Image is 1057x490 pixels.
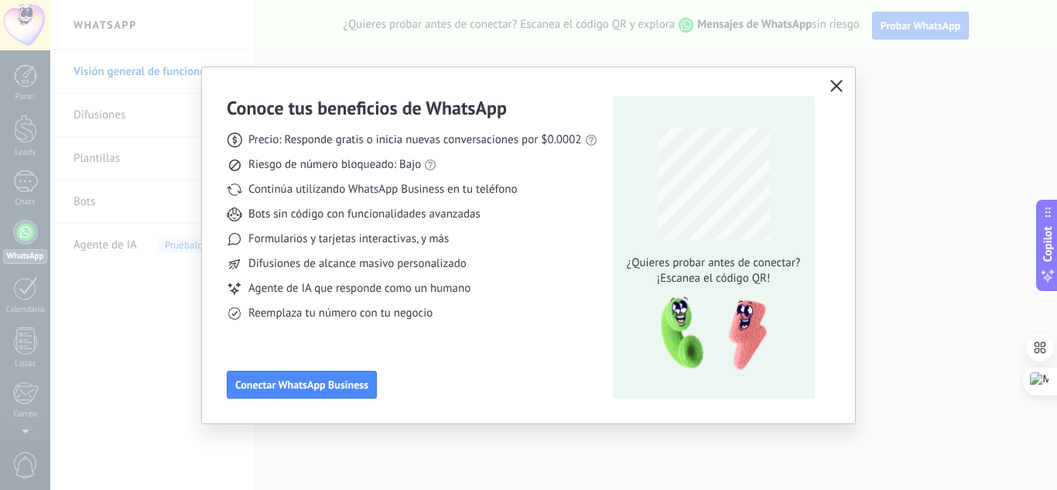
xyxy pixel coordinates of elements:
span: Riesgo de número bloqueado: Bajo [248,157,421,173]
h3: Conoce tus beneficios de WhatsApp [227,96,507,120]
span: Copilot [1040,226,1055,262]
button: Conectar WhatsApp Business [227,371,377,399]
span: Reemplaza tu número con tu negocio [248,306,433,321]
img: qr-pic-1x.png [648,293,770,375]
span: Conectar WhatsApp Business [235,379,368,390]
span: ¡Escanea el código QR! [622,271,805,286]
span: Bots sin código con funcionalidades avanzadas [248,207,481,222]
span: Formularios y tarjetas interactivas, y más [248,231,449,247]
span: Agente de IA que responde como un humano [248,281,470,296]
span: Difusiones de alcance masivo personalizado [248,256,467,272]
span: Precio: Responde gratis o inicia nuevas conversaciones por $0.0002 [248,132,582,148]
span: Continúa utilizando WhatsApp Business en tu teléfono [248,182,517,197]
span: ¿Quieres probar antes de conectar? [622,255,805,271]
